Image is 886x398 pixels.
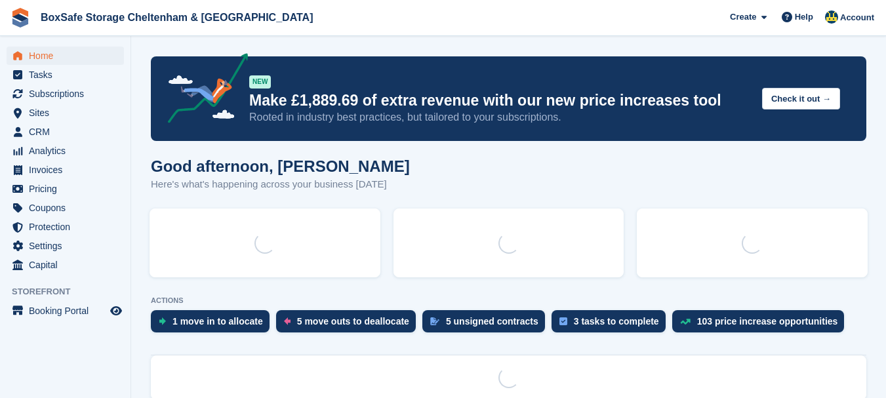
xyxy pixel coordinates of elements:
[159,317,166,325] img: move_ins_to_allocate_icon-fdf77a2bb77ea45bf5b3d319d69a93e2d87916cf1d5bf7949dd705db3b84f3ca.svg
[7,199,124,217] a: menu
[762,88,840,109] button: Check it out →
[559,317,567,325] img: task-75834270c22a3079a89374b754ae025e5fb1db73e45f91037f5363f120a921f8.svg
[795,10,813,24] span: Help
[276,310,422,339] a: 5 move outs to deallocate
[29,47,108,65] span: Home
[12,285,131,298] span: Storefront
[29,237,108,255] span: Settings
[7,66,124,84] a: menu
[172,316,263,327] div: 1 move in to allocate
[249,75,271,89] div: NEW
[430,317,439,325] img: contract_signature_icon-13c848040528278c33f63329250d36e43548de30e8caae1d1a13099fd9432cc5.svg
[29,123,108,141] span: CRM
[284,317,291,325] img: move_outs_to_deallocate_icon-f764333ba52eb49d3ac5e1228854f67142a1ed5810a6f6cc68b1a99e826820c5.svg
[151,310,276,339] a: 1 move in to allocate
[730,10,756,24] span: Create
[446,316,538,327] div: 5 unsigned contracts
[29,85,108,103] span: Subscriptions
[157,53,249,128] img: price-adjustments-announcement-icon-8257ccfd72463d97f412b2fc003d46551f7dbcb40ab6d574587a9cd5c0d94...
[29,161,108,179] span: Invoices
[7,161,124,179] a: menu
[7,104,124,122] a: menu
[151,296,866,305] p: ACTIONS
[151,177,410,192] p: Here's what's happening across your business [DATE]
[7,237,124,255] a: menu
[35,7,318,28] a: BoxSafe Storage Cheltenham & [GEOGRAPHIC_DATA]
[697,316,838,327] div: 103 price increase opportunities
[151,157,410,175] h1: Good afternoon, [PERSON_NAME]
[29,199,108,217] span: Coupons
[672,310,851,339] a: 103 price increase opportunities
[249,110,752,125] p: Rooted in industry best practices, but tailored to your subscriptions.
[7,142,124,160] a: menu
[7,256,124,274] a: menu
[7,47,124,65] a: menu
[574,316,659,327] div: 3 tasks to complete
[422,310,552,339] a: 5 unsigned contracts
[840,11,874,24] span: Account
[7,180,124,198] a: menu
[29,104,108,122] span: Sites
[29,142,108,160] span: Analytics
[297,316,409,327] div: 5 move outs to deallocate
[108,303,124,319] a: Preview store
[680,319,691,325] img: price_increase_opportunities-93ffe204e8149a01c8c9dc8f82e8f89637d9d84a8eef4429ea346261dce0b2c0.svg
[29,218,108,236] span: Protection
[7,85,124,103] a: menu
[10,8,30,28] img: stora-icon-8386f47178a22dfd0bd8f6a31ec36ba5ce8667c1dd55bd0f319d3a0aa187defe.svg
[825,10,838,24] img: Kim Virabi
[552,310,672,339] a: 3 tasks to complete
[29,180,108,198] span: Pricing
[249,91,752,110] p: Make £1,889.69 of extra revenue with our new price increases tool
[7,123,124,141] a: menu
[29,256,108,274] span: Capital
[29,66,108,84] span: Tasks
[29,302,108,320] span: Booking Portal
[7,218,124,236] a: menu
[7,302,124,320] a: menu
